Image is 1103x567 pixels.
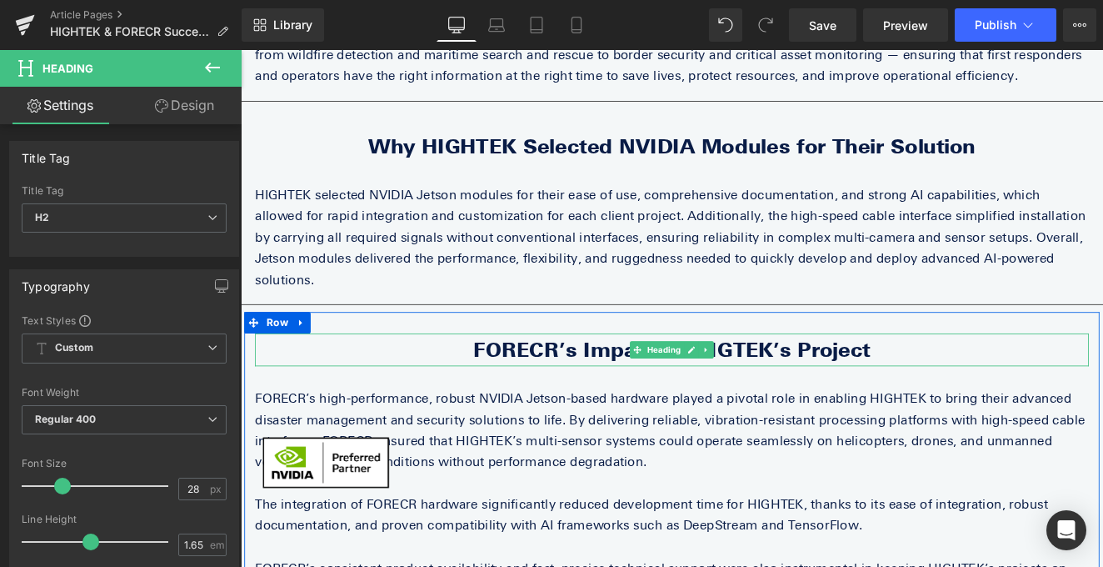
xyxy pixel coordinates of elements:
[26,307,60,332] span: Row
[863,8,948,42] a: Preview
[55,341,93,355] b: Custom
[60,307,82,332] a: Expand / Collapse
[975,18,1016,32] span: Publish
[749,8,782,42] button: Redo
[883,17,928,34] span: Preview
[272,337,736,364] b: FORECR’s Impact on HIGTEK’s Project
[517,8,556,42] a: Tablet
[1046,510,1086,550] div: Open Intercom Messenger
[1063,8,1096,42] button: More
[472,341,518,361] span: Heading
[536,341,553,361] a: Expand / Collapse
[22,270,90,294] div: Typography
[42,62,93,75] span: Heading
[556,8,596,42] a: Mobile
[22,185,227,197] div: Title Tag
[22,314,227,327] div: Text Styles
[35,413,97,425] b: Regular 400
[477,8,517,42] a: Laptop
[17,395,991,494] div: FORECR’s high-performance, robust NVIDIA Jetson-based hardware played a pivotal role in enabling ...
[273,18,312,33] span: Library
[17,158,991,282] div: HIGHTEK selected NVIDIA Jetson modules for their ease of use, comprehensive documentation, and st...
[210,484,224,494] span: px
[149,99,859,127] b: Why HIGHTEK Selected NVIDIA Modules for Their Solution
[35,211,49,223] b: H2
[22,142,71,165] div: Title Tag
[242,8,324,42] a: New Library
[17,444,183,521] img: nvidia-preferred-partner-badge-rgb-for-screen.png
[22,458,227,469] div: Font Size
[437,8,477,42] a: Desktop
[22,514,227,525] div: Line Height
[809,17,836,34] span: Save
[50,8,242,22] a: Article Pages
[50,25,210,38] span: HIGHTEK & FORECR Success Story
[955,8,1056,42] button: Publish
[210,539,224,550] span: em
[22,387,227,399] div: Font Weight
[124,87,245,124] a: Design
[709,8,742,42] button: Undo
